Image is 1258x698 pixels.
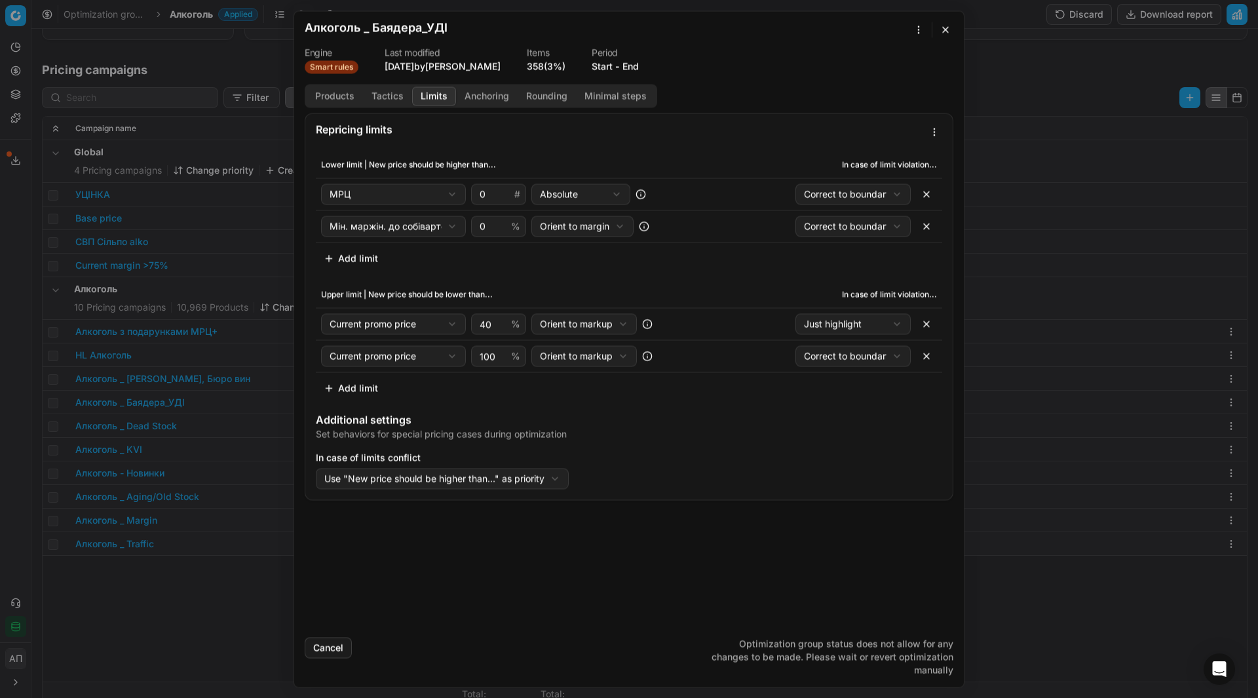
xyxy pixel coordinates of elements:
dt: Last modified [385,48,501,57]
h2: Алкоголь _ Баядера_УДІ [305,22,448,33]
button: Start [592,60,613,73]
div: Additional settings [316,414,942,425]
th: Lower limit | New price should be higher than... [316,151,681,178]
span: - [615,60,620,73]
span: Smart rules [305,60,358,73]
button: Add limit [316,378,386,398]
div: Repricing limits [316,124,924,134]
dt: Period [592,48,639,57]
button: Rounding [518,87,576,106]
label: In case of limits conflict [316,451,942,464]
button: Anchoring [456,87,518,106]
div: Set behaviors for special pricing cases during optimization [316,427,942,440]
button: Minimal steps [576,87,655,106]
span: % [511,349,520,362]
span: % [511,317,520,330]
th: Upper limit | New price should be lower than... [316,282,681,308]
button: Add limit [316,248,386,269]
dt: Items [527,48,565,57]
button: Limits [412,87,456,106]
dt: Engine [305,48,358,57]
button: Tactics [363,87,412,106]
button: Cancel [305,637,352,658]
th: In case of limit violation... [681,151,942,178]
span: [DATE] by [PERSON_NAME] [385,60,501,71]
span: % [511,220,520,233]
button: End [622,60,639,73]
th: In case of limit violation... [681,282,942,308]
p: Optimization group status does not allow for any changes to be made. Please wait or revert optimi... [702,637,953,676]
button: Products [307,87,363,106]
a: 358(3%) [527,60,565,73]
span: # [514,187,520,201]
